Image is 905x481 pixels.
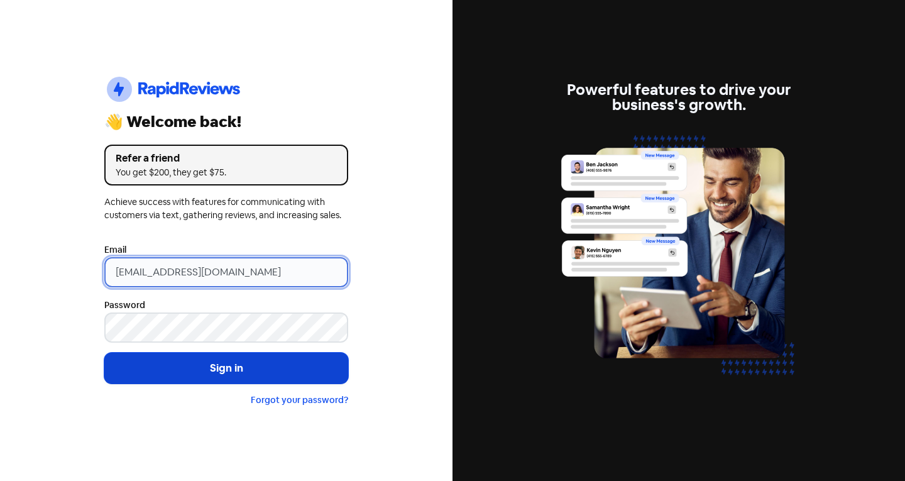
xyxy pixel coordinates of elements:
div: Refer a friend [116,151,337,166]
img: inbox [557,128,801,399]
label: Password [104,299,145,312]
div: You get $200, they get $75. [116,166,337,179]
label: Email [104,243,126,257]
div: 👋 Welcome back! [104,114,348,130]
button: Sign in [104,353,348,384]
div: Powerful features to drive your business's growth. [557,82,801,113]
div: Achieve success with features for communicating with customers via text, gathering reviews, and i... [104,196,348,222]
a: Forgot your password? [251,394,348,406]
input: Enter your email address... [104,257,348,287]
